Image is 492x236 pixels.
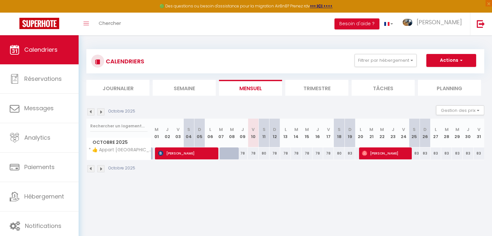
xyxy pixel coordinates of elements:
div: 83 [344,147,355,159]
th: 21 [366,119,377,147]
p: Octobre 2025 [108,165,135,171]
li: Trimestre [285,80,348,96]
div: 78 [248,147,258,159]
th: 08 [226,119,237,147]
div: 83 [431,147,441,159]
abbr: V [327,126,330,133]
abbr: M [445,126,449,133]
abbr: V [177,126,180,133]
abbr: D [198,126,201,133]
abbr: J [166,126,169,133]
abbr: M [380,126,384,133]
span: Paiements [24,163,55,171]
th: 30 [463,119,473,147]
th: 31 [474,119,484,147]
abbr: V [252,126,255,133]
div: 83 [420,147,431,159]
abbr: S [187,126,190,133]
span: * 👍 Appart [GEOGRAPHIC_DATA] balcon +garage+ centre ville [88,147,152,152]
span: Hébergement [24,192,64,200]
button: Filtrer par hébergement [355,54,417,67]
th: 19 [344,119,355,147]
abbr: M [455,126,459,133]
span: Chercher [99,20,121,27]
span: Notifications [25,222,61,230]
th: 22 [377,119,388,147]
th: 07 [216,119,226,147]
h3: CALENDRIERS [104,54,144,69]
abbr: M [219,126,223,133]
th: 13 [280,119,291,147]
span: Messages [24,104,54,112]
div: 78 [280,147,291,159]
abbr: V [477,126,480,133]
abbr: J [241,126,244,133]
div: 83 [441,147,452,159]
th: 06 [205,119,216,147]
abbr: S [413,126,416,133]
th: 23 [388,119,398,147]
th: 18 [334,119,344,147]
div: 78 [323,147,334,159]
p: Octobre 2025 [108,108,135,114]
abbr: J [392,126,394,133]
th: 16 [312,119,323,147]
th: 09 [237,119,248,147]
div: 83 [474,147,484,159]
li: Tâches [352,80,415,96]
th: 01 [151,119,162,147]
div: 83 [463,147,473,159]
th: 14 [291,119,301,147]
th: 29 [452,119,463,147]
th: 10 [248,119,258,147]
li: Journalier [86,80,149,96]
th: 17 [323,119,334,147]
th: 02 [162,119,173,147]
button: Gestion des prix [436,105,484,115]
abbr: L [435,126,437,133]
th: 05 [194,119,205,147]
abbr: J [316,126,319,133]
span: Octobre 2025 [87,138,151,147]
abbr: M [155,126,159,133]
th: 15 [301,119,312,147]
abbr: J [467,126,469,133]
abbr: M [369,126,373,133]
button: Actions [426,54,476,67]
th: 03 [173,119,183,147]
th: 20 [355,119,366,147]
abbr: D [273,126,276,133]
a: ... [PERSON_NAME] [398,13,470,35]
abbr: M [305,126,309,133]
th: 12 [269,119,280,147]
th: 28 [441,119,452,147]
abbr: M [230,126,234,133]
div: 78 [301,147,312,159]
span: [PERSON_NAME] [158,147,215,159]
li: Semaine [153,80,216,96]
div: 80 [259,147,269,159]
li: Mensuel [219,80,282,96]
th: 11 [259,119,269,147]
div: 78 [291,147,301,159]
abbr: S [263,126,266,133]
abbr: L [285,126,287,133]
button: Besoin d'aide ? [334,18,379,29]
a: >>> ICI <<<< [310,3,333,9]
abbr: V [402,126,405,133]
a: Chercher [94,13,126,35]
img: Super Booking [19,18,59,29]
span: Analytics [24,134,50,142]
input: Rechercher un logement... [90,120,148,132]
abbr: M [294,126,298,133]
div: 83 [452,147,463,159]
img: ... [403,19,412,26]
span: Calendriers [24,46,58,54]
div: 78 [237,147,248,159]
div: 78 [312,147,323,159]
th: 24 [398,119,409,147]
th: 04 [183,119,194,147]
abbr: L [360,126,362,133]
th: 25 [409,119,420,147]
